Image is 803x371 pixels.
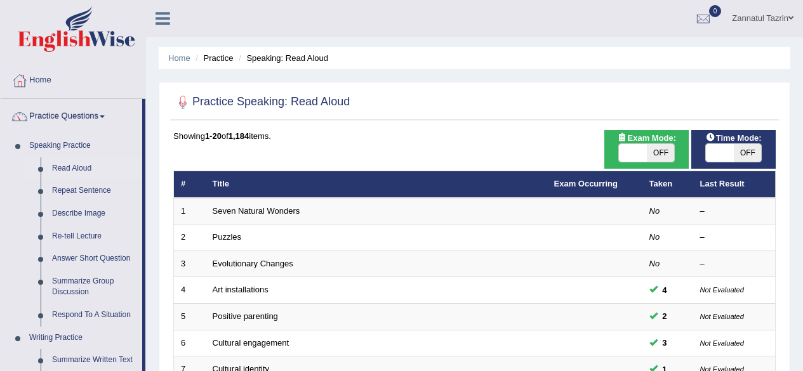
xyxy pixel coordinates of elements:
[613,131,681,145] span: Exam Mode:
[23,327,142,349] a: Writing Practice
[734,144,762,162] span: OFF
[173,130,776,142] div: Showing of items.
[649,206,660,216] em: No
[213,232,242,242] a: Puzzles
[658,336,672,349] span: You can still take this question
[1,63,145,94] a: Home
[46,270,142,304] a: Summarize Group Discussion
[647,144,675,162] span: OFF
[23,134,142,157] a: Speaking Practice
[213,338,289,348] a: Cultural engagement
[174,225,206,251] td: 2
[46,304,142,327] a: Respond To A Situation
[174,171,206,198] th: #
[236,52,328,64] li: Speaking: Read Aloud
[213,206,300,216] a: Seven Natural Wonders
[658,283,672,297] span: You can still take this question
[700,339,744,347] small: Not Evaluated
[46,157,142,180] a: Read Aloud
[604,130,689,169] div: Show exams occurring in exams
[693,171,776,198] th: Last Result
[709,5,722,17] span: 0
[168,53,190,63] a: Home
[213,259,293,268] a: Evolutionary Changes
[700,258,769,270] div: –
[46,202,142,225] a: Describe Image
[554,179,618,188] a: Exam Occurring
[213,285,269,294] a: Art installations
[1,99,142,131] a: Practice Questions
[700,205,769,218] div: –
[213,311,278,321] a: Positive parenting
[174,251,206,277] td: 3
[174,277,206,304] td: 4
[649,232,660,242] em: No
[174,330,206,356] td: 6
[205,131,222,141] b: 1-20
[192,52,233,64] li: Practice
[46,179,142,202] a: Repeat Sentence
[174,198,206,225] td: 1
[174,304,206,330] td: 5
[700,313,744,320] small: Not Evaluated
[229,131,249,141] b: 1,184
[700,231,769,244] div: –
[701,131,767,145] span: Time Mode:
[173,93,350,112] h2: Practice Speaking: Read Aloud
[46,247,142,270] a: Answer Short Question
[46,225,142,248] a: Re-tell Lecture
[206,171,547,198] th: Title
[642,171,693,198] th: Taken
[700,286,744,294] small: Not Evaluated
[649,259,660,268] em: No
[658,309,672,323] span: You can still take this question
